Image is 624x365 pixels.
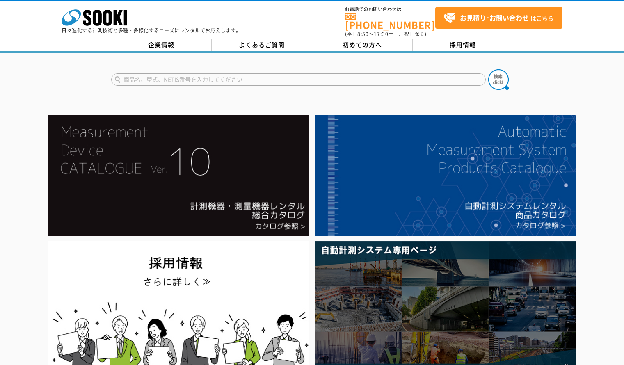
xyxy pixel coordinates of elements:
[343,40,382,49] span: 初めての方へ
[345,7,435,12] span: お電話でのお問い合わせは
[435,7,562,29] a: お見積り･お問い合わせはこちら
[345,13,435,30] a: [PHONE_NUMBER]
[212,39,312,51] a: よくあるご質問
[374,30,389,38] span: 17:30
[111,39,212,51] a: 企業情報
[345,30,426,38] span: (平日 ～ 土日、祝日除く)
[443,12,553,24] span: はこちら
[48,115,309,236] img: Catalog Ver10
[488,69,509,90] img: btn_search.png
[111,73,486,86] input: 商品名、型式、NETIS番号を入力してください
[413,39,513,51] a: 採用情報
[312,39,413,51] a: 初めての方へ
[62,28,241,33] p: 日々進化する計測技術と多種・多様化するニーズにレンタルでお応えします。
[357,30,369,38] span: 8:50
[460,13,529,23] strong: お見積り･お問い合わせ
[315,115,576,236] img: 自動計測システムカタログ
